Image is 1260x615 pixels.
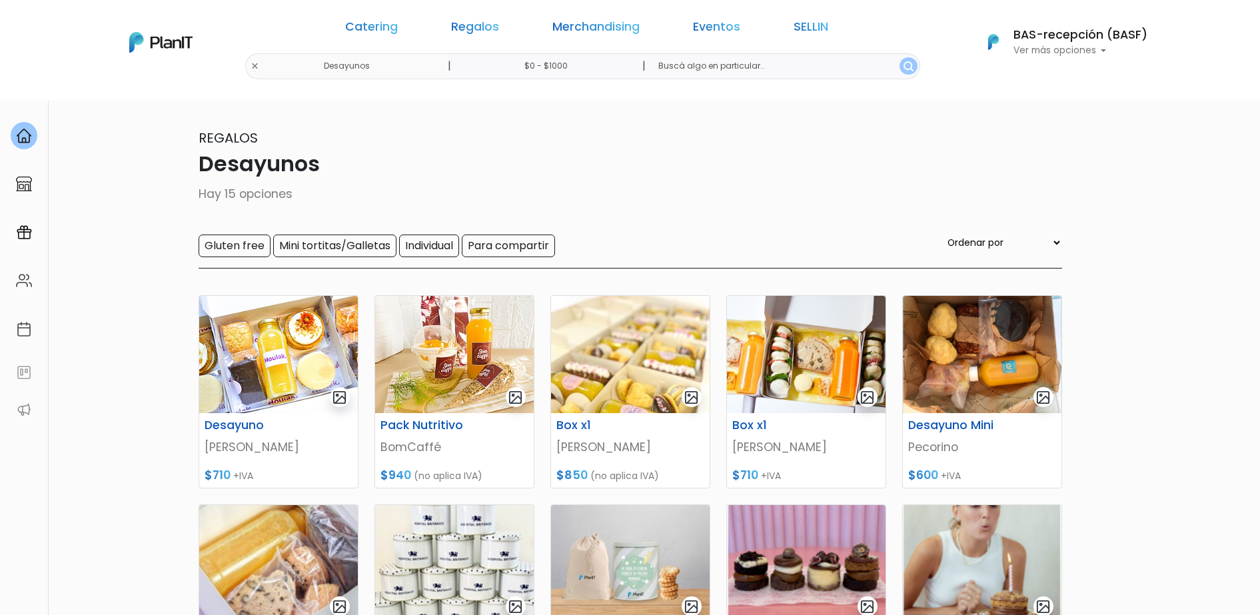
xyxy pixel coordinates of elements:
[551,296,710,413] img: thumb_WhatsApp_Image_2022-09-28_at_09.41.10.jpeg
[448,58,451,74] p: |
[16,321,32,337] img: calendar-87d922413cdce8b2cf7b7f5f62616a5cf9e4887200fb71536465627b3292af00.svg
[16,128,32,144] img: home-e721727adea9d79c4d83392d1f703f7f8bce08238fde08b1acbfd93340b81755.svg
[794,21,828,37] a: SELLIN
[732,438,880,456] p: [PERSON_NAME]
[199,185,1062,203] p: Hay 15 opciones
[205,467,231,483] span: $710
[971,25,1147,59] button: PlanIt Logo BAS-recepción (BASF) Ver más opciones
[16,273,32,289] img: people-662611757002400ad9ed0e3c099ab2801c6687ba6c219adb57efc949bc21e19d.svg
[1035,390,1051,405] img: gallery-light
[508,390,523,405] img: gallery-light
[548,418,658,432] h6: Box x1
[724,418,834,432] h6: Box x1
[332,390,347,405] img: gallery-light
[197,418,306,432] h6: Desayuno
[550,295,710,488] a: gallery-light Box x1 [PERSON_NAME] $850 (no aplica IVA)
[642,58,646,74] p: |
[380,467,411,483] span: $940
[727,296,886,413] img: thumb_Desayuno_Samsung_-_Filipa_5.jpeg
[908,438,1056,456] p: Pecorino
[462,235,555,257] input: Para compartir
[903,296,1061,413] img: thumb_pecorino.png
[900,418,1009,432] h6: Desayuno Mini
[199,128,1062,148] p: Regalos
[199,148,1062,180] p: Desayunos
[860,599,875,614] img: gallery-light
[1035,599,1051,614] img: gallery-light
[374,295,534,488] a: gallery-light Pack Nutritivo BomCaffé $940 (no aplica IVA)
[16,402,32,418] img: partners-52edf745621dab592f3b2c58e3bca9d71375a7ef29c3b500c9f145b62cc070d4.svg
[979,27,1008,57] img: PlanIt Logo
[648,53,920,79] input: Buscá algo en particular..
[251,62,259,71] img: close-6986928ebcb1d6c9903e3b54e860dbc4d054630f23adef3a32610726dff6a82b.svg
[375,296,534,413] img: thumb_pack_nutritivo.jpg
[233,469,253,482] span: +IVA
[451,21,499,37] a: Regalos
[1013,46,1147,55] p: Ver más opciones
[761,469,781,482] span: +IVA
[273,235,396,257] input: Mini tortitas/Galletas
[199,295,358,488] a: gallery-light Desayuno [PERSON_NAME] $710 +IVA
[1013,29,1147,41] h6: BAS-recepción (BASF)
[129,32,193,53] img: PlanIt Logo
[684,599,699,614] img: gallery-light
[590,469,659,482] span: (no aplica IVA)
[69,13,192,39] div: ¿Necesitás ayuda?
[860,390,875,405] img: gallery-light
[693,21,740,37] a: Eventos
[16,176,32,192] img: marketplace-4ceaa7011d94191e9ded77b95e3339b90024bf715f7c57f8cf31f2d8c509eaba.svg
[345,21,398,37] a: Catering
[556,438,704,456] p: [PERSON_NAME]
[726,295,886,488] a: gallery-light Box x1 [PERSON_NAME] $710 +IVA
[556,467,588,483] span: $850
[684,390,699,405] img: gallery-light
[16,364,32,380] img: feedback-78b5a0c8f98aac82b08bfc38622c3050aee476f2c9584af64705fc4e61158814.svg
[205,438,352,456] p: [PERSON_NAME]
[732,467,758,483] span: $710
[332,599,347,614] img: gallery-light
[199,296,358,413] img: thumb_1.5_cajita_feliz.png
[552,21,640,37] a: Merchandising
[199,235,271,257] input: Gluten free
[16,225,32,241] img: campaigns-02234683943229c281be62815700db0a1741e53638e28bf9629b52c665b00959.svg
[902,295,1062,488] a: gallery-light Desayuno Mini Pecorino $600 +IVA
[380,438,528,456] p: BomCaffé
[372,418,482,432] h6: Pack Nutritivo
[508,599,523,614] img: gallery-light
[908,467,938,483] span: $600
[399,235,459,257] input: Individual
[941,469,961,482] span: +IVA
[904,61,914,71] img: search_button-432b6d5273f82d61273b3651a40e1bd1b912527efae98b1b7a1b2c0702e16a8d.svg
[414,469,482,482] span: (no aplica IVA)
